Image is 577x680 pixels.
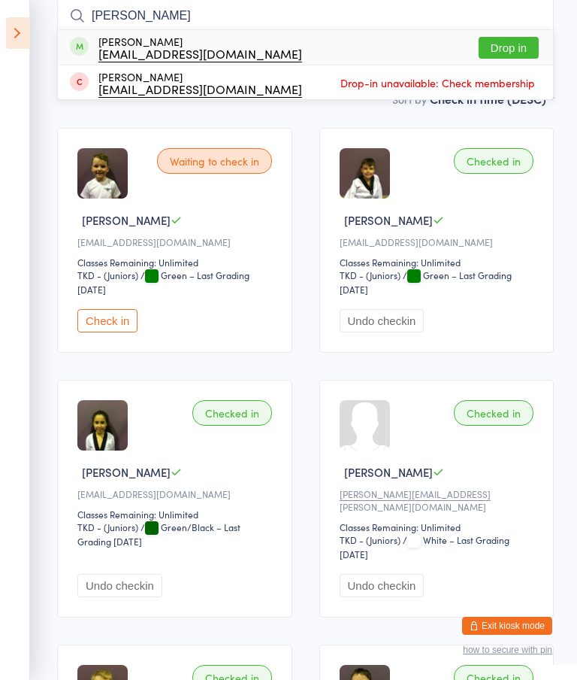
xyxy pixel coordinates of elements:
button: Undo checkin [340,309,424,332]
div: Classes Remaining: Unlimited [77,256,276,269]
div: Checked in [454,148,533,174]
div: TKD - (Juniors) [340,269,400,281]
span: [PERSON_NAME] [344,212,433,228]
div: Classes Remaining: Unlimited [340,256,539,269]
div: [PERSON_NAME] [98,71,302,95]
div: Waiting to check in [157,148,272,174]
button: Check in [77,309,137,332]
span: [PERSON_NAME] [82,212,171,228]
button: Undo checkin [340,574,424,597]
img: image1725863555.png [77,148,128,199]
span: / Green – Last Grading [DATE] [77,269,249,296]
button: how to secure with pin [463,645,552,655]
img: image1707114772.png [77,400,128,451]
span: [PERSON_NAME] [344,464,433,480]
div: Checked in [192,400,272,426]
div: Checked in [454,400,533,426]
span: [PERSON_NAME] [82,464,171,480]
div: [PERSON_NAME] [98,35,302,59]
button: Exit kiosk mode [462,617,552,635]
span: Drop-in unavailable: Check membership [337,71,539,94]
button: Drop in [479,37,539,59]
img: image1733293321.png [340,148,390,199]
span: / Green – Last Grading [DATE] [340,269,512,296]
div: Classes Remaining: Unlimited [340,521,539,533]
div: TKD - (Juniors) [340,533,400,546]
button: Undo checkin [77,574,162,597]
span: / White – Last Grading [DATE] [340,533,509,560]
div: TKD - (Juniors) [77,521,138,533]
div: TKD - (Juniors) [77,269,138,281]
div: Classes Remaining: Unlimited [77,508,276,521]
